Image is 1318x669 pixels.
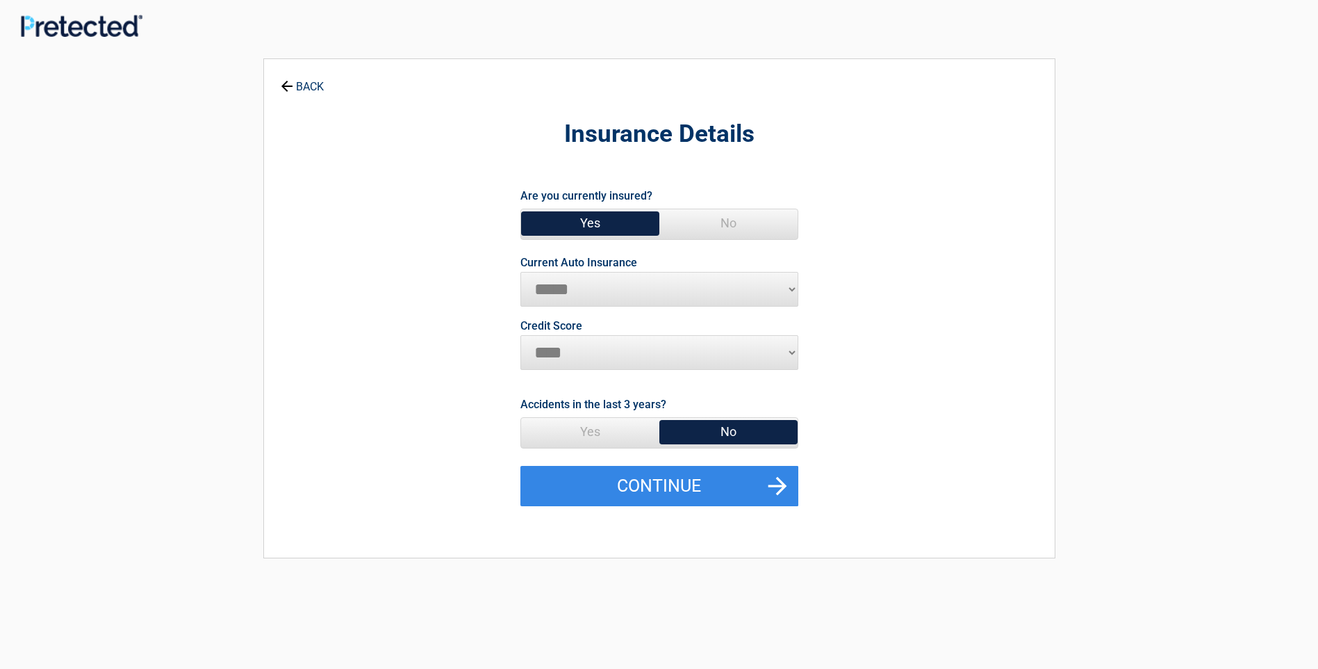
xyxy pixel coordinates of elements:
label: Credit Score [520,321,582,332]
a: BACK [278,68,327,92]
span: No [659,209,798,237]
h2: Insurance Details [340,118,978,151]
span: Yes [521,418,659,446]
button: Continue [520,466,798,506]
label: Accidents in the last 3 years? [520,395,666,414]
img: Main Logo [21,15,142,37]
label: Are you currently insured? [520,186,652,205]
label: Current Auto Insurance [520,257,637,268]
span: Yes [521,209,659,237]
span: No [659,418,798,446]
